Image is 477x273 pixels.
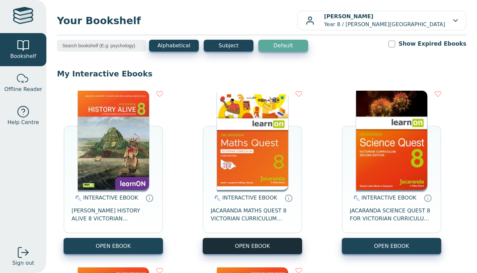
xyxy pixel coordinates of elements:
span: INTERACTIVE EBOOK [361,195,416,201]
a: Interactive eBooks are accessed online via the publisher’s portal. They contain interactive resou... [145,194,153,202]
button: [PERSON_NAME]Year 8 / [PERSON_NAME][GEOGRAPHIC_DATA] [297,11,466,30]
img: a03a72db-7f91-e911-a97e-0272d098c78b.jpg [78,91,149,190]
button: OPEN EBOOK [203,238,302,254]
p: My Interactive Ebooks [57,69,466,79]
span: INTERACTIVE EBOOK [83,195,138,201]
span: Bookshelf [10,52,36,60]
button: Alphabetical [149,40,199,52]
span: Help Centre [7,118,39,126]
img: c004558a-e884-43ec-b87a-da9408141e80.jpg [217,91,288,190]
span: Sign out [12,259,34,267]
span: INTERACTIVE EBOOK [222,195,277,201]
input: Search bookshelf (E.g: psychology) [57,40,146,52]
label: Show Expired Ebooks [398,40,466,48]
span: Offline Reader [4,85,42,93]
button: OPEN EBOOK [64,238,163,254]
span: JACARANDA MATHS QUEST 8 VICTORIAN CURRICULUM LEARNON EBOOK 3E [211,207,294,223]
button: OPEN EBOOK [342,238,441,254]
a: Interactive eBooks are accessed online via the publisher’s portal. They contain interactive resou... [285,194,292,202]
img: fffb2005-5288-ea11-a992-0272d098c78b.png [356,91,427,190]
p: Year 8 / [PERSON_NAME][GEOGRAPHIC_DATA] [324,13,445,28]
button: Default [258,40,308,52]
img: interactive.svg [73,194,81,202]
span: [PERSON_NAME] HISTORY ALIVE 8 VICTORIAN CURRICULUM LEARNON EBOOK 2E [72,207,155,223]
button: Subject [204,40,253,52]
a: Interactive eBooks are accessed online via the publisher’s portal. They contain interactive resou... [424,194,432,202]
span: Your Bookshelf [57,13,297,28]
b: [PERSON_NAME] [324,13,373,20]
img: interactive.svg [351,194,360,202]
span: JACARANDA SCIENCE QUEST 8 FOR VICTORIAN CURRICULUM LEARNON 2E EBOOK [350,207,433,223]
img: interactive.svg [212,194,221,202]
